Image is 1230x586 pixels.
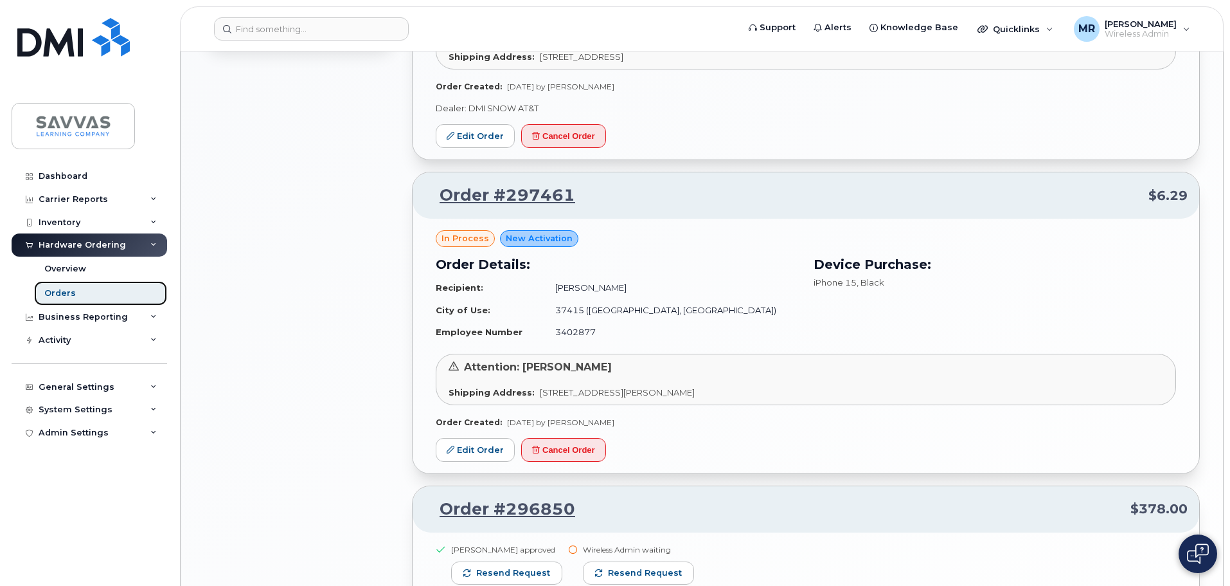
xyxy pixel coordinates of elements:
strong: Order Created: [436,417,502,427]
strong: Order Created: [436,82,502,91]
strong: Recipient: [436,282,483,293]
strong: Shipping Address: [449,387,535,398]
span: Quicklinks [993,24,1040,34]
td: [PERSON_NAME] [544,277,798,299]
h3: Device Purchase: [814,255,1176,274]
button: Cancel Order [521,124,606,148]
div: Magali Ramirez-Sanchez [1065,16,1199,42]
a: Edit Order [436,438,515,462]
span: Resend request [608,567,682,579]
span: $378.00 [1130,500,1188,518]
span: Attention: [PERSON_NAME] [464,361,612,373]
span: Wireless Admin [1105,29,1177,39]
span: [PERSON_NAME] [1105,19,1177,29]
strong: Employee Number [436,327,522,337]
span: in process [441,232,489,244]
span: Support [760,21,796,34]
a: Order #297461 [424,184,575,207]
div: Wireless Admin waiting [583,544,694,555]
strong: Shipping Address: [449,51,535,62]
input: Find something... [214,17,409,41]
td: 37415 ([GEOGRAPHIC_DATA], [GEOGRAPHIC_DATA]) [544,299,798,322]
a: Edit Order [436,124,515,148]
a: Alerts [805,15,860,41]
button: Resend request [583,562,694,585]
a: Order #296850 [424,498,575,521]
span: [DATE] by [PERSON_NAME] [507,417,614,427]
span: Resend request [476,567,550,579]
span: [STREET_ADDRESS] [540,51,623,62]
div: Quicklinks [968,16,1062,42]
button: Resend request [451,562,562,585]
span: , Black [857,277,884,288]
a: Knowledge Base [860,15,967,41]
span: [DATE] by [PERSON_NAME] [507,82,614,91]
span: New Activation [506,232,573,244]
span: iPhone 15 [814,277,857,288]
button: Cancel Order [521,438,606,462]
span: $6.29 [1148,187,1188,205]
h3: Order Details: [436,255,798,274]
a: Support [740,15,805,41]
span: [STREET_ADDRESS][PERSON_NAME] [540,387,695,398]
span: Alerts [824,21,851,34]
p: Dealer: DMI SNOW AT&T [436,102,1176,114]
td: 3402877 [544,321,798,343]
strong: City of Use: [436,305,490,315]
span: MR [1078,21,1095,37]
div: [PERSON_NAME] approved [451,544,562,555]
span: Knowledge Base [880,21,958,34]
img: Open chat [1187,544,1209,564]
